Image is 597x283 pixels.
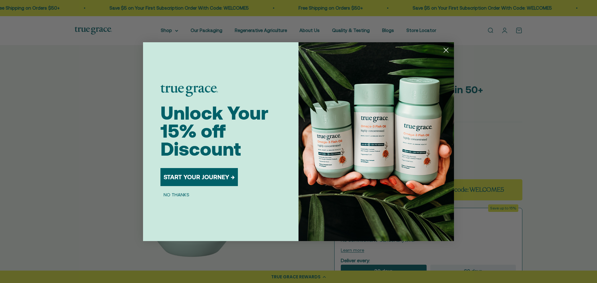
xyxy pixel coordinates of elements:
button: NO THANKS [160,191,192,199]
img: 098727d5-50f8-4f9b-9554-844bb8da1403.jpeg [298,42,454,241]
img: logo placeholder [160,85,218,97]
button: START YOUR JOURNEY → [160,168,238,186]
span: Unlock Your 15% off Discount [160,102,268,160]
button: Close dialog [441,45,451,56]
